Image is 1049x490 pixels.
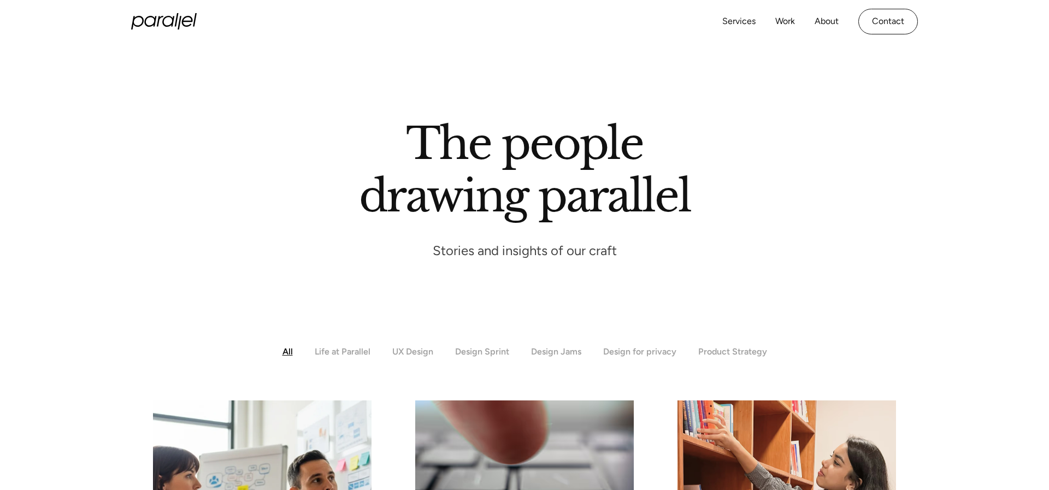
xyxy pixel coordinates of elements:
[131,13,197,29] a: home
[698,346,767,357] div: Product Strategy
[603,346,676,357] div: Design for privacy
[433,242,617,259] p: Stories and insights of our craft
[531,346,581,357] div: Design Jams
[315,346,370,357] div: Life at Parallel
[775,14,795,29] a: Work
[282,346,293,357] div: All
[722,14,756,29] a: Services
[455,346,509,357] div: Design Sprint
[815,14,839,29] a: About
[858,9,918,34] a: Contact
[359,117,691,222] h1: The people drawing parallel
[392,346,433,357] div: UX Design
